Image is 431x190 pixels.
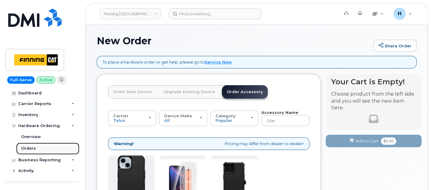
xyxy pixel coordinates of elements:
a: Order Accessory [222,85,268,99]
span: Category [215,113,236,118]
span: Telus [113,118,125,123]
button: Device Make All [159,110,207,126]
a: Upgrade Existing Device [158,85,220,99]
button: Carrier Telus [108,110,156,126]
a: Order New Device [108,85,157,99]
a: Service Now [205,60,232,64]
span: Add to Cart [356,138,378,144]
p: Choose product from the left side and you will see the new item here. [331,91,416,112]
span: Popular [215,118,232,123]
strong: Warning! [114,141,134,147]
button: Category Popular [210,110,259,126]
button: Add to Cart $0.00 [326,135,422,147]
span: All [164,118,170,123]
h1: New Order [97,35,370,46]
span: Carrier [113,113,129,118]
span: Device Make [164,113,192,118]
a: Share Order [373,40,417,52]
p: To place a hardware order or get help, please go to [103,59,232,65]
h4: Your Cart is Empty! [331,78,416,86]
div: Pricing may differ from dealer to dealer! [108,137,310,150]
strong: Accessory Name [261,110,298,115]
span: $0.00 [381,137,396,145]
